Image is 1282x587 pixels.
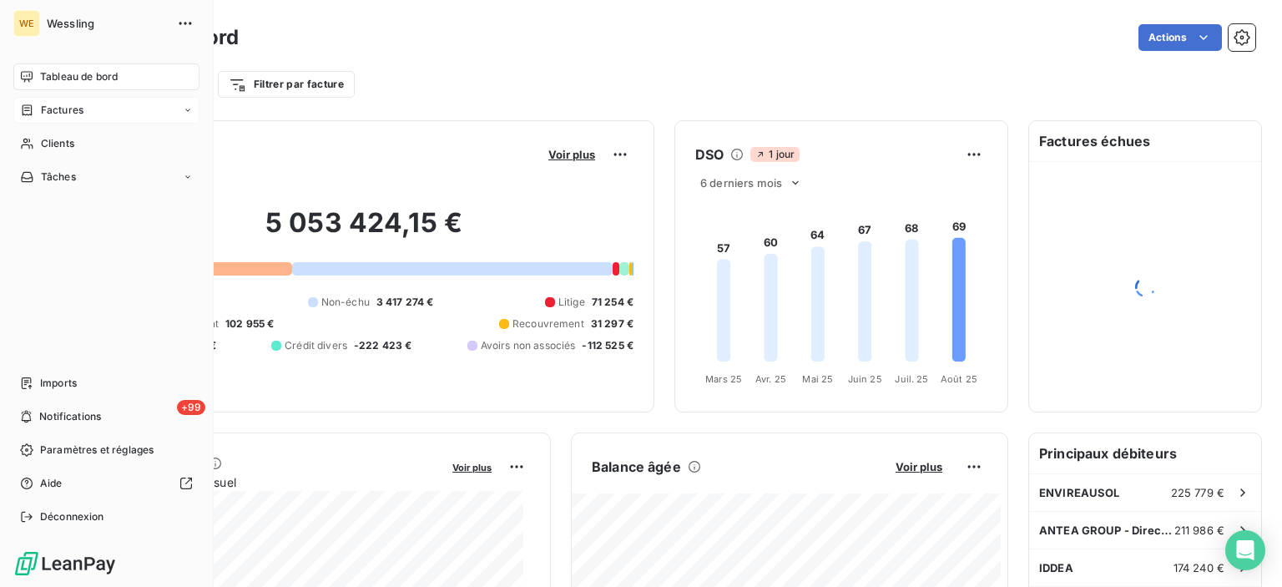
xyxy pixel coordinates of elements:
[13,470,199,497] a: Aide
[321,295,370,310] span: Non-échu
[376,295,434,310] span: 3 417 274 €
[1029,433,1261,473] h6: Principaux débiteurs
[848,373,882,385] tspan: Juin 25
[750,147,800,162] span: 1 jour
[481,338,576,353] span: Avoirs non associés
[695,144,724,164] h6: DSO
[591,316,633,331] span: 31 297 €
[1039,486,1120,499] span: ENVIREAUSOL
[447,459,497,474] button: Voir plus
[548,148,595,161] span: Voir plus
[543,147,600,162] button: Voir plus
[1174,524,1224,537] span: 211 986 €
[13,130,199,157] a: Clients
[13,437,199,463] a: Paramètres et réglages
[13,10,40,37] div: WE
[41,103,83,118] span: Factures
[1039,524,1174,537] span: ANTEA GROUP - Direction administrat
[755,373,786,385] tspan: Avr. 25
[705,373,742,385] tspan: Mars 25
[13,164,199,190] a: Tâches
[1171,486,1224,499] span: 225 779 €
[94,473,441,491] span: Chiffre d'affaires mensuel
[1039,561,1073,574] span: IDDEA
[40,443,154,458] span: Paramètres et réglages
[592,457,681,477] h6: Balance âgée
[40,509,104,524] span: Déconnexion
[1138,24,1222,51] button: Actions
[558,295,585,310] span: Litige
[41,136,74,151] span: Clients
[512,316,584,331] span: Recouvrement
[177,400,205,415] span: +99
[1173,561,1224,574] span: 174 240 €
[218,71,355,98] button: Filtrer par facture
[895,373,928,385] tspan: Juil. 25
[47,17,167,30] span: Wessling
[452,462,492,473] span: Voir plus
[896,460,942,473] span: Voir plus
[13,370,199,397] a: Imports
[40,69,118,84] span: Tableau de bord
[700,176,782,190] span: 6 derniers mois
[1225,530,1265,570] div: Open Intercom Messenger
[285,338,347,353] span: Crédit divers
[94,206,633,256] h2: 5 053 424,15 €
[592,295,633,310] span: 71 254 €
[941,373,977,385] tspan: Août 25
[1029,121,1261,161] h6: Factures échues
[802,373,833,385] tspan: Mai 25
[891,459,947,474] button: Voir plus
[40,376,77,391] span: Imports
[582,338,633,353] span: -112 525 €
[40,476,63,491] span: Aide
[13,550,117,577] img: Logo LeanPay
[13,97,199,124] a: Factures
[225,316,274,331] span: 102 955 €
[41,170,76,185] span: Tâches
[354,338,412,353] span: -222 423 €
[13,63,199,90] a: Tableau de bord
[39,409,101,424] span: Notifications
